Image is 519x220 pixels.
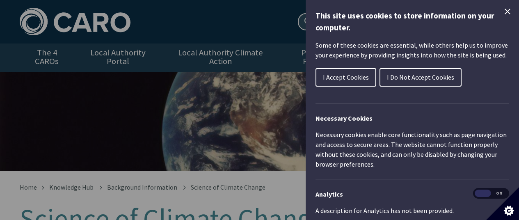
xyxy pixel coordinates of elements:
button: Close Cookie Control [503,7,512,16]
h3: Analytics [316,189,509,199]
button: Set cookie preferences [486,187,519,220]
span: I Accept Cookies [323,73,369,81]
h1: This site uses cookies to store information on your computer. [316,10,509,34]
p: Necessary cookies enable core functionality such as page navigation and access to secure areas. T... [316,130,509,169]
span: I Do Not Accept Cookies [387,73,454,81]
p: A description for Analytics has not been provided. [316,206,509,215]
p: Some of these cookies are essential, while others help us to improve your experience by providing... [316,40,509,60]
h2: Necessary Cookies [316,113,509,123]
span: On [475,190,491,197]
button: I Accept Cookies [316,68,376,87]
button: I Do Not Accept Cookies [380,68,462,87]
